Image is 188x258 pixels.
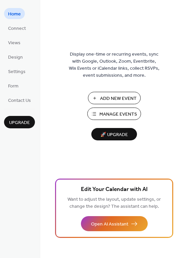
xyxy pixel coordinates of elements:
[99,111,137,118] span: Manage Events
[4,116,35,128] button: Upgrade
[4,94,35,106] a: Contact Us
[69,51,159,79] span: Display one-time or recurring events, sync with Google, Outlook, Zoom, Eventbrite, Wix Events or ...
[4,8,25,19] a: Home
[4,51,27,62] a: Design
[87,108,141,120] button: Manage Events
[81,185,148,194] span: Edit Your Calendar with AI
[91,128,137,140] button: 🚀 Upgrade
[4,37,25,48] a: Views
[4,66,30,77] a: Settings
[8,97,31,104] span: Contact Us
[91,221,128,228] span: Open AI Assistant
[8,54,23,61] span: Design
[8,68,26,75] span: Settings
[95,130,133,139] span: 🚀 Upgrade
[81,216,148,231] button: Open AI Assistant
[8,11,21,18] span: Home
[88,92,141,104] button: Add New Event
[67,195,161,211] span: Want to adjust the layout, update settings, or change the design? The assistant can help.
[4,22,30,34] a: Connect
[100,95,137,102] span: Add New Event
[4,80,22,91] a: Form
[8,83,18,90] span: Form
[9,119,30,126] span: Upgrade
[8,25,26,32] span: Connect
[8,40,20,47] span: Views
